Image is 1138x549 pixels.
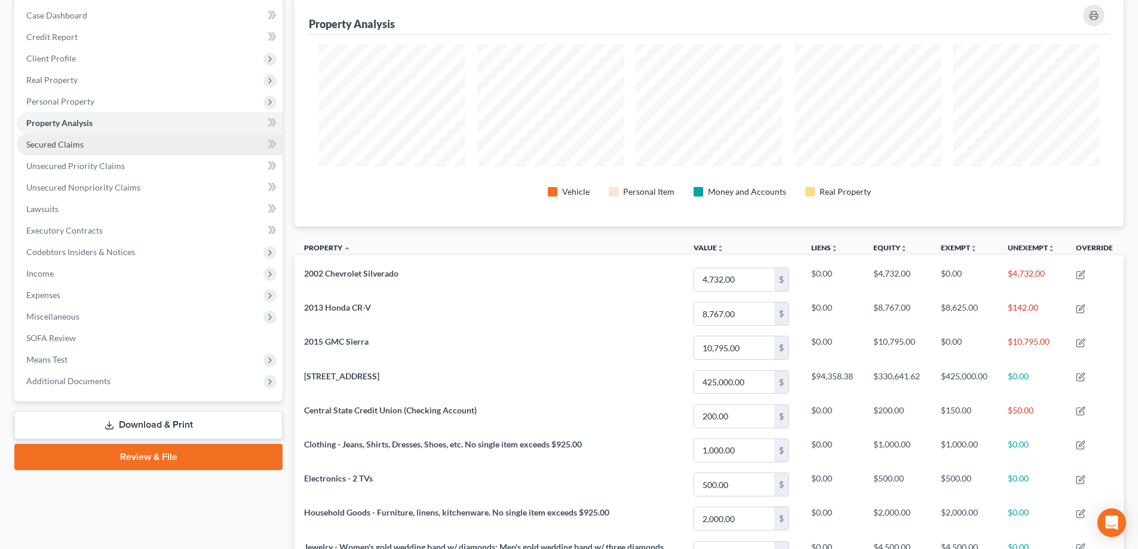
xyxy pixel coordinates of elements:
[694,405,774,428] input: 0.00
[17,220,283,241] a: Executory Contracts
[774,405,789,428] div: $
[694,439,774,462] input: 0.00
[864,433,931,467] td: $1,000.00
[864,399,931,433] td: $200.00
[931,297,999,331] td: $8,625.00
[694,302,774,325] input: 0.00
[1066,236,1124,263] th: Override
[774,371,789,394] div: $
[26,268,54,278] span: Income
[14,444,283,470] a: Review & File
[774,507,789,530] div: $
[931,331,999,365] td: $0.00
[802,331,864,365] td: $0.00
[774,439,789,462] div: $
[26,96,94,106] span: Personal Property
[864,331,931,365] td: $10,795.00
[26,290,60,300] span: Expenses
[309,17,395,31] div: Property Analysis
[17,327,283,349] a: SOFA Review
[931,433,999,467] td: $1,000.00
[304,473,373,483] span: Electronics - 2 TVs
[26,376,111,386] span: Additional Documents
[17,134,283,155] a: Secured Claims
[26,53,76,63] span: Client Profile
[941,243,977,252] a: Exemptunfold_more
[931,467,999,501] td: $500.00
[802,399,864,433] td: $0.00
[17,26,283,48] a: Credit Report
[717,245,724,252] i: unfold_more
[998,297,1066,331] td: $142.00
[931,502,999,536] td: $2,000.00
[774,473,789,496] div: $
[1008,243,1055,252] a: Unexemptunfold_more
[562,186,590,198] div: Vehicle
[304,268,398,278] span: 2002 Chevrolet Silverado
[623,186,674,198] div: Personal Item
[998,399,1066,433] td: $50.00
[694,268,774,291] input: 0.00
[802,297,864,331] td: $0.00
[694,507,774,530] input: 0.00
[831,245,838,252] i: unfold_more
[304,439,582,449] span: Clothing - Jeans, Shirts, Dresses, Shoes, etc. No single item exceeds $925.00
[26,247,135,257] span: Codebtors Insiders & Notices
[17,155,283,177] a: Unsecured Priority Claims
[820,186,871,198] div: Real Property
[864,502,931,536] td: $2,000.00
[26,182,140,192] span: Unsecured Nonpriority Claims
[26,311,79,321] span: Miscellaneous
[304,405,477,415] span: Central State Credit Union (Checking Account)
[304,371,379,381] span: [STREET_ADDRESS]
[864,365,931,399] td: $330,641.62
[998,365,1066,399] td: $0.00
[694,243,724,252] a: Valueunfold_more
[802,502,864,536] td: $0.00
[774,302,789,325] div: $
[1097,508,1126,537] div: Open Intercom Messenger
[304,302,371,312] span: 2013 Honda CR-V
[1048,245,1055,252] i: unfold_more
[998,467,1066,501] td: $0.00
[17,177,283,198] a: Unsecured Nonpriority Claims
[343,245,351,252] i: expand_less
[304,243,351,252] a: Property expand_less
[774,268,789,291] div: $
[873,243,907,252] a: Equityunfold_more
[998,331,1066,365] td: $10,795.00
[802,262,864,296] td: $0.00
[802,365,864,399] td: $94,358.38
[14,411,283,439] a: Download & Print
[811,243,838,252] a: Liensunfold_more
[708,186,786,198] div: Money and Accounts
[26,354,68,364] span: Means Test
[970,245,977,252] i: unfold_more
[304,507,609,517] span: Household Goods - Furniture, linens, kitchenware. No single item exceeds $925.00
[931,262,999,296] td: $0.00
[26,118,93,128] span: Property Analysis
[998,433,1066,467] td: $0.00
[931,365,999,399] td: $425,000.00
[304,336,369,346] span: 2015 GMC Sierra
[26,333,76,343] span: SOFA Review
[17,198,283,220] a: Lawsuits
[864,262,931,296] td: $4,732.00
[998,502,1066,536] td: $0.00
[864,297,931,331] td: $8,767.00
[26,32,78,42] span: Credit Report
[26,225,103,235] span: Executory Contracts
[694,336,774,359] input: 0.00
[998,262,1066,296] td: $4,732.00
[694,371,774,394] input: 0.00
[26,10,87,20] span: Case Dashboard
[26,139,84,149] span: Secured Claims
[931,399,999,433] td: $150.00
[26,204,59,214] span: Lawsuits
[900,245,907,252] i: unfold_more
[802,467,864,501] td: $0.00
[694,473,774,496] input: 0.00
[26,161,125,171] span: Unsecured Priority Claims
[802,433,864,467] td: $0.00
[774,336,789,359] div: $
